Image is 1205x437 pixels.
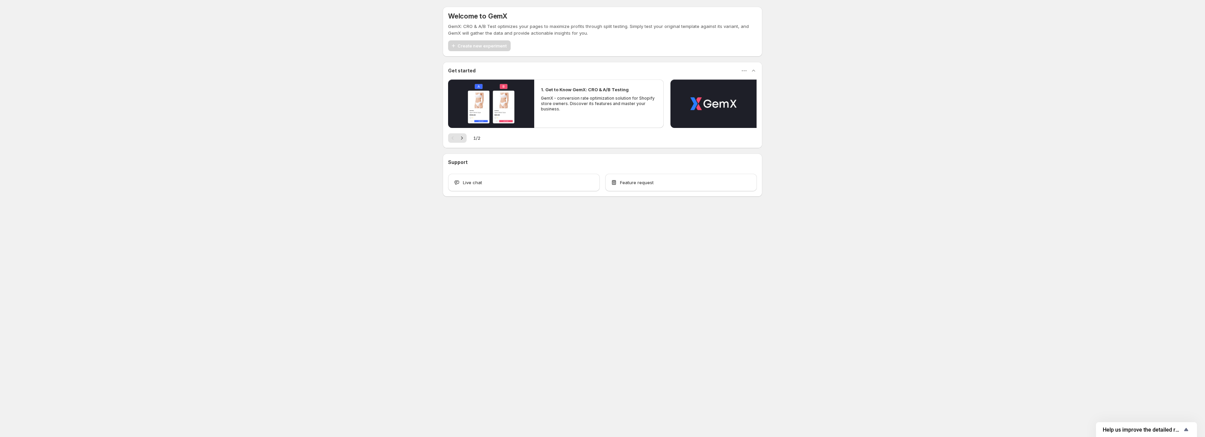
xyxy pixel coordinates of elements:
[1103,427,1182,433] span: Help us improve the detailed report for A/B campaigns
[541,96,657,112] p: GemX - conversion rate optimization solution for Shopify store owners. Discover its features and ...
[473,135,480,141] span: 1 / 2
[448,133,467,143] nav: Pagination
[620,179,654,186] span: Feature request
[463,179,482,186] span: Live chat
[541,86,629,93] h2: 1. Get to Know GemX: CRO & A/B Testing
[457,133,467,143] button: Next
[448,79,534,128] button: Play video
[448,12,507,20] h5: Welcome to GemX
[1103,426,1190,434] button: Show survey - Help us improve the detailed report for A/B campaigns
[670,79,757,128] button: Play video
[448,23,757,36] p: GemX: CRO & A/B Test optimizes your pages to maximize profits through split testing. Simply test ...
[448,159,468,166] h3: Support
[448,67,476,74] h3: Get started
